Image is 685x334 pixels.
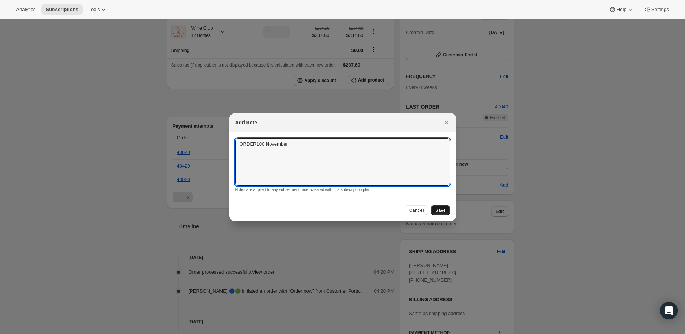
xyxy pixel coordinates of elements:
[12,4,40,15] button: Analytics
[660,302,678,319] div: Open Intercom Messenger
[46,7,78,12] span: Subscriptions
[651,7,669,12] span: Settings
[616,7,626,12] span: Help
[435,207,445,213] span: Save
[441,117,452,128] button: Close
[431,205,450,215] button: Save
[16,7,35,12] span: Analytics
[41,4,83,15] button: Subscriptions
[640,4,673,15] button: Settings
[84,4,112,15] button: Tools
[235,187,372,192] small: Notes are applied to any subsequent order created with this subscription plan.
[89,7,100,12] span: Tools
[605,4,638,15] button: Help
[235,119,257,126] h2: Add note
[409,207,424,213] span: Cancel
[405,205,428,215] button: Cancel
[235,138,450,186] textarea: ORDER100 November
